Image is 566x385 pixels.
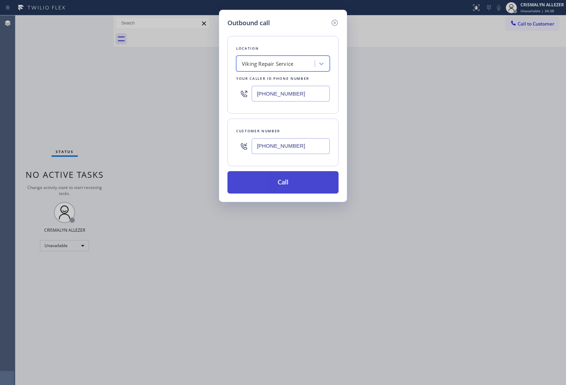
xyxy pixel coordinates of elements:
[236,45,330,52] div: Location
[252,86,330,101] input: (123) 456-7890
[236,75,330,82] div: Your caller id phone number
[252,138,330,154] input: (123) 456-7890
[242,60,293,68] div: Viking Repair Service
[236,127,330,135] div: Customer number
[227,18,270,28] h5: Outbound call
[227,171,339,194] button: Call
